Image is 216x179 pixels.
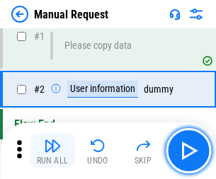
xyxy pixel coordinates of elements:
img: Main button [177,139,200,162]
div: Skip [135,156,152,165]
div: Run All [37,156,69,165]
button: Run All [30,134,75,168]
div: Undo [87,156,108,165]
img: Back [11,6,28,23]
span: # 1 [34,30,45,42]
span: # 2 [34,83,45,95]
img: Run All [44,137,61,154]
div: User information [67,81,138,98]
img: Skip [135,137,152,154]
img: Settings menu [188,6,205,23]
button: Skip [120,134,166,168]
div: dummy [50,81,174,98]
div: Please copy data [64,40,132,51]
img: Support [169,8,181,20]
div: Manual Request [34,8,108,21]
button: Undo [75,134,120,168]
img: Undo [89,137,106,154]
